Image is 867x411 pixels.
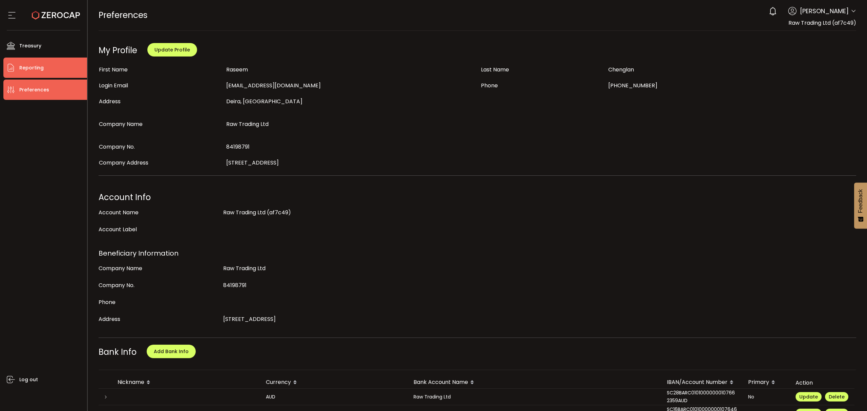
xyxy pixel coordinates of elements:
[19,85,49,95] span: Preferences
[147,43,197,57] button: Update Profile
[226,66,248,73] span: Raseem
[825,392,848,402] button: Delete
[226,82,321,89] span: [EMAIL_ADDRESS][DOMAIN_NAME]
[223,315,276,323] span: [STREET_ADDRESS]
[19,41,41,51] span: Treasury
[796,392,822,402] button: Update
[481,66,509,73] span: Last Name
[99,143,135,151] span: Company No.
[661,377,743,388] div: IBAN/Account Number
[226,98,302,105] span: Deira, [GEOGRAPHIC_DATA]
[19,63,44,73] span: Reporting
[99,223,220,236] div: Account Label
[154,46,190,53] span: Update Profile
[99,262,220,275] div: Company Name
[408,377,661,388] div: Bank Account Name
[112,377,260,388] div: Nickname
[99,9,148,21] span: Preferences
[858,189,864,213] span: Feedback
[147,345,196,358] button: Add Bank Info
[154,348,189,355] span: Add Bank Info
[408,393,661,401] div: Raw Trading Ltd
[99,45,137,56] div: My Profile
[790,379,854,387] div: Action
[99,66,128,73] span: First Name
[481,82,498,89] span: Phone
[608,66,634,73] span: Chenglan
[99,120,143,128] span: Company Name
[99,98,121,105] span: Address
[608,82,657,89] span: [PHONE_NUMBER]
[99,279,220,292] div: Company No.
[223,209,291,216] span: Raw Trading Ltd (af7c49)
[226,159,279,167] span: [STREET_ADDRESS]
[743,377,790,388] div: Primary
[226,120,269,128] span: Raw Trading Ltd
[833,378,867,411] iframe: Chat Widget
[260,377,408,388] div: Currency
[99,346,136,358] span: Bank Info
[99,159,148,167] span: Company Address
[661,389,743,405] div: SC28BARC01010000000107662359AUD
[99,296,220,309] div: Phone
[99,191,857,204] div: Account Info
[788,19,856,27] span: Raw Trading Ltd (af7c49)
[226,143,250,151] span: 84198791
[743,393,790,401] div: No
[854,182,867,229] button: Feedback - Show survey
[223,264,266,272] span: Raw Trading Ltd
[260,393,408,401] div: AUD
[223,281,247,289] span: 84198791
[799,393,818,400] span: Update
[99,82,128,89] span: Login Email
[99,312,220,326] div: Address
[99,246,857,260] div: Beneficiary Information
[800,6,849,16] span: [PERSON_NAME]
[99,206,220,219] div: Account Name
[19,375,38,385] span: Log out
[829,393,845,400] span: Delete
